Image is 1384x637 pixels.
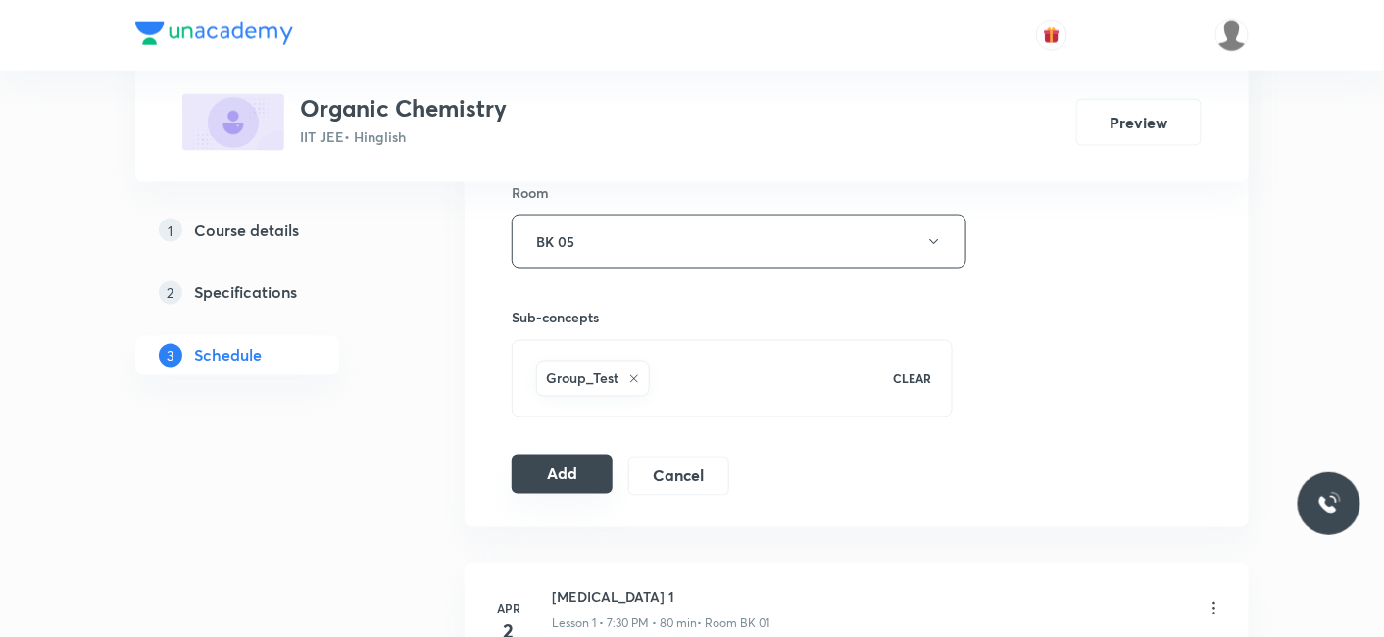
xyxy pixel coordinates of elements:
h6: Sub-concepts [512,308,953,328]
h5: Specifications [194,281,297,305]
h5: Schedule [194,344,262,367]
p: 1 [159,219,182,242]
h6: [MEDICAL_DATA] 1 [552,587,769,608]
h5: Course details [194,219,299,242]
h6: Room [512,182,549,203]
p: 3 [159,344,182,367]
a: Company Logo [135,22,293,50]
img: Mukesh Gupta [1215,19,1249,52]
h6: Group_Test [546,368,618,389]
img: avatar [1043,26,1061,44]
p: CLEAR [894,370,932,388]
p: • Room BK 01 [697,615,769,633]
a: 1Course details [135,211,402,250]
p: IIT JEE • Hinglish [300,126,507,147]
button: BK 05 [512,215,966,269]
img: ttu [1317,492,1341,515]
p: Lesson 1 • 7:30 PM • 80 min [552,615,697,633]
p: 2 [159,281,182,305]
img: A6B2F942-8A8E-4F85-AD06-7852046A618E_plus.png [182,94,284,151]
h3: Organic Chemistry [300,94,507,122]
button: Preview [1076,99,1202,146]
img: Company Logo [135,22,293,45]
button: Add [512,455,613,494]
button: avatar [1036,20,1067,51]
button: Cancel [628,457,729,496]
h6: Apr [489,600,528,617]
a: 2Specifications [135,273,402,313]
